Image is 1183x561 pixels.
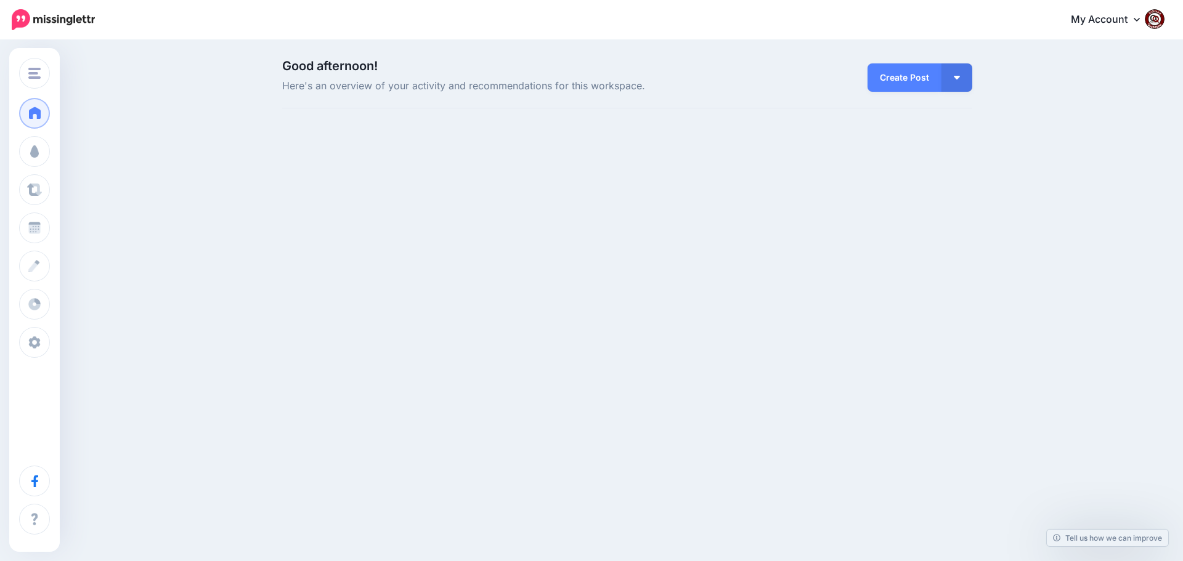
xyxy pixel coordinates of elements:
[12,9,95,30] img: Missinglettr
[1047,530,1168,546] a: Tell us how we can improve
[282,59,378,73] span: Good afternoon!
[954,76,960,79] img: arrow-down-white.png
[282,78,736,94] span: Here's an overview of your activity and recommendations for this workspace.
[28,68,41,79] img: menu.png
[868,63,941,92] a: Create Post
[1059,5,1165,35] a: My Account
